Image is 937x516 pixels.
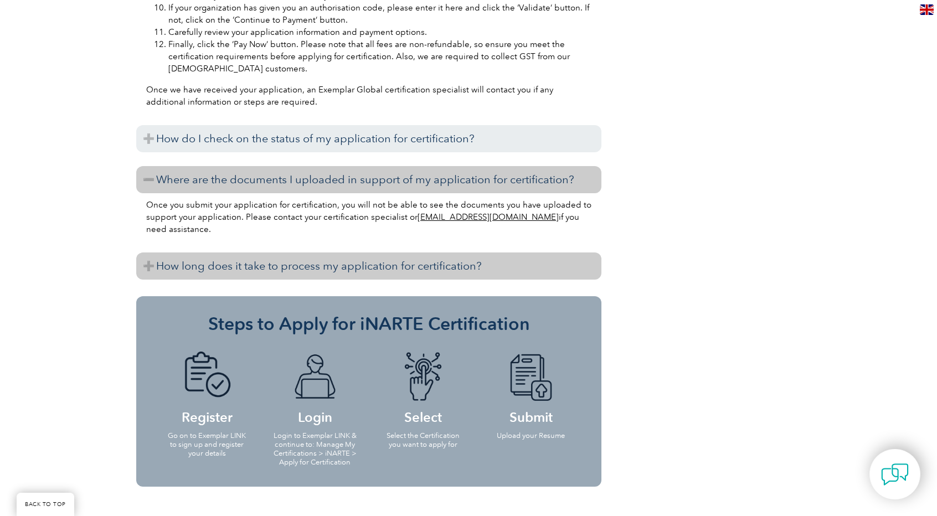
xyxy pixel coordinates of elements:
[164,431,250,458] p: Go on to Exemplar LINK to sign up and register your details
[168,2,591,26] li: If your organization has given you an authorisation code, please enter it here and click the ‘Val...
[136,166,601,193] h3: Where are the documents I uploaded in support of my application for certification?
[168,26,591,38] li: Carefully review your application information and payment options.
[272,352,358,423] h4: Login
[920,4,934,15] img: en
[136,252,601,280] h3: How long does it take to process my application for certification?
[380,352,466,423] h4: Select
[380,431,466,449] p: Select the Certification you want to apply for
[418,212,559,222] a: [EMAIL_ADDRESS][DOMAIN_NAME]
[393,352,454,403] img: icon-blue-finger-button.png
[501,352,562,403] img: icon-blue-doc-arrow.png
[146,199,591,235] p: Once you submit your application for certification, you will not be able to see the documents you...
[177,352,238,403] img: icon-blue-doc-tick.png
[146,84,591,108] p: Once we have received your application, an Exemplar Global certification specialist will contact ...
[285,352,346,403] img: icon-blue-laptop-male.png
[168,38,591,75] li: Finally, click the ‘Pay Now’ button. Please note that all fees are non-refundable, so ensure you ...
[17,493,74,516] a: BACK TO TOP
[881,461,909,488] img: contact-chat.png
[272,431,358,467] p: Login to Exemplar LINK & continue to: Manage My Certifications > iNARTE > Apply for Certification
[153,313,585,335] h3: Steps to Apply for iNARTE Certification
[488,431,574,440] p: Upload your Resume
[164,352,250,423] h4: Register
[136,125,601,152] h3: How do I check on the status of my application for certification?
[488,352,574,423] h4: Submit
